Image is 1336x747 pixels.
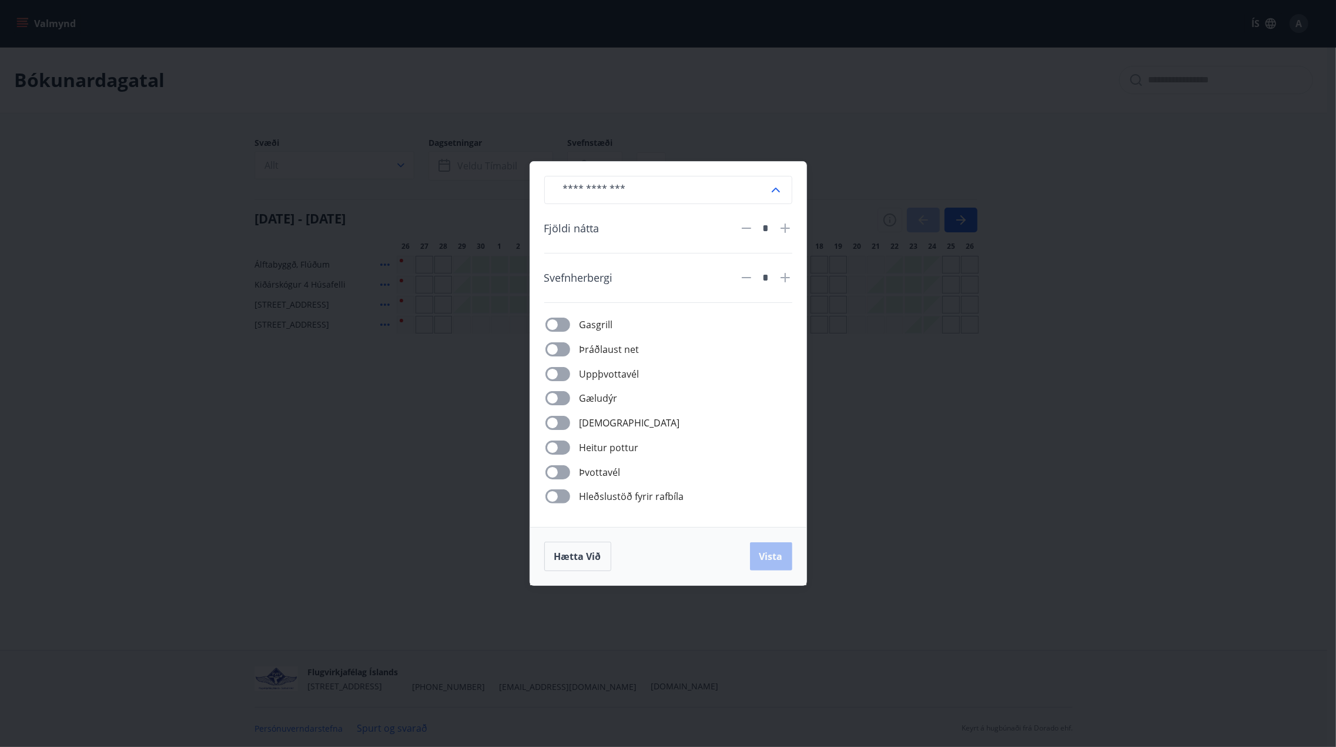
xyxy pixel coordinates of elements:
[580,465,621,479] span: Þvottavél
[580,318,613,332] span: Gasgrill
[580,391,618,405] span: Gæludýr
[580,367,639,381] span: Uppþvottavél
[544,221,600,236] span: Fjöldi nátta
[544,270,613,285] span: Svefnherbergi
[580,416,680,430] span: [DEMOGRAPHIC_DATA]
[580,342,639,356] span: Þráðlaust net
[580,441,639,455] span: Heitur pottur
[554,550,601,563] span: Hætta við
[580,489,684,503] span: Hleðslustöð fyrir rafbíla
[544,542,611,571] button: Hætta við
